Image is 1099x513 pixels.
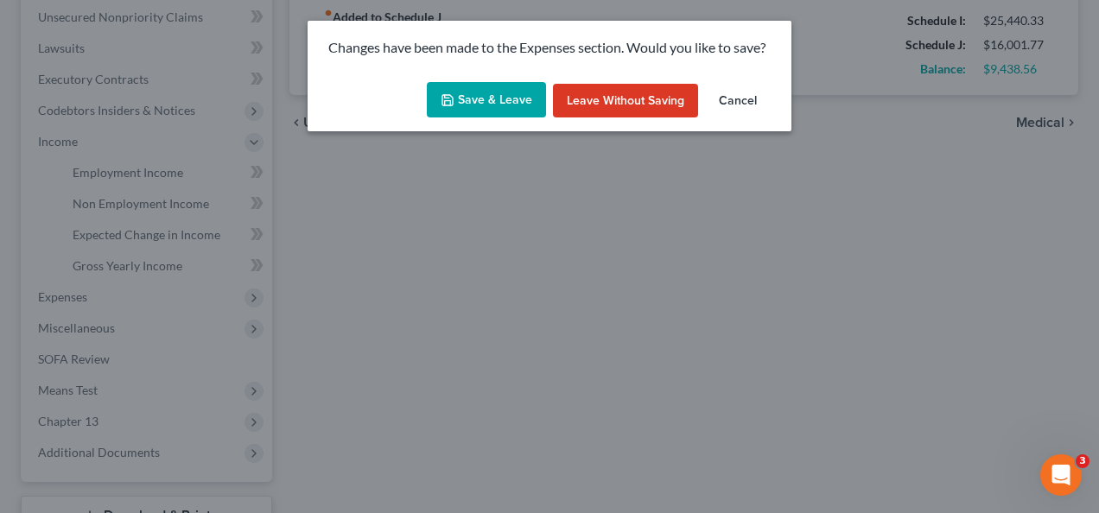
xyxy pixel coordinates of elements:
[1040,454,1082,496] iframe: Intercom live chat
[705,84,771,118] button: Cancel
[553,84,698,118] button: Leave without Saving
[1076,454,1089,468] span: 3
[427,82,546,118] button: Save & Leave
[328,38,771,58] p: Changes have been made to the Expenses section. Would you like to save?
